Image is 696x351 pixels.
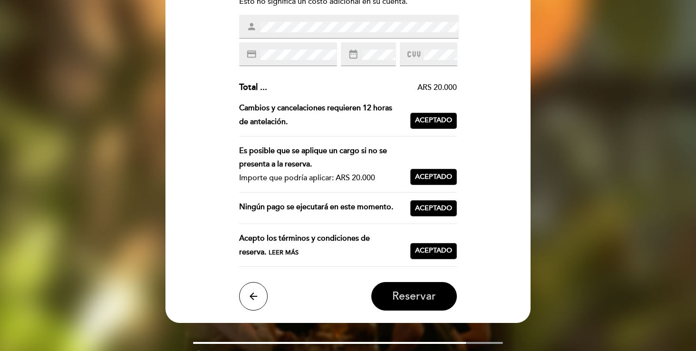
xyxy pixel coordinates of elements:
[392,290,436,303] span: Reservar
[239,232,411,259] div: Acepto los términos y condiciones de reserva.
[239,101,411,129] div: Cambios y cancelaciones requieren 12 horas de antelación.
[239,144,403,172] div: Es posible que se aplique un cargo si no se presenta a la reserva.
[415,172,452,182] span: Aceptado
[371,282,457,311] button: Reservar
[410,200,457,216] button: Aceptado
[415,204,452,214] span: Aceptado
[410,169,457,185] button: Aceptado
[246,21,257,32] i: person
[269,249,299,256] span: Leer más
[239,171,403,185] div: Importe que podría aplicar: ARS 20.000
[415,116,452,126] span: Aceptado
[267,82,457,93] div: ARS 20.000
[246,49,257,59] i: credit_card
[239,282,268,311] button: arrow_back
[248,291,259,302] i: arrow_back
[239,82,267,92] span: Total ...
[410,113,457,129] button: Aceptado
[239,200,411,216] div: Ningún pago se ejecutará en este momento.
[415,246,452,256] span: Aceptado
[410,243,457,259] button: Aceptado
[348,49,358,59] i: date_range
